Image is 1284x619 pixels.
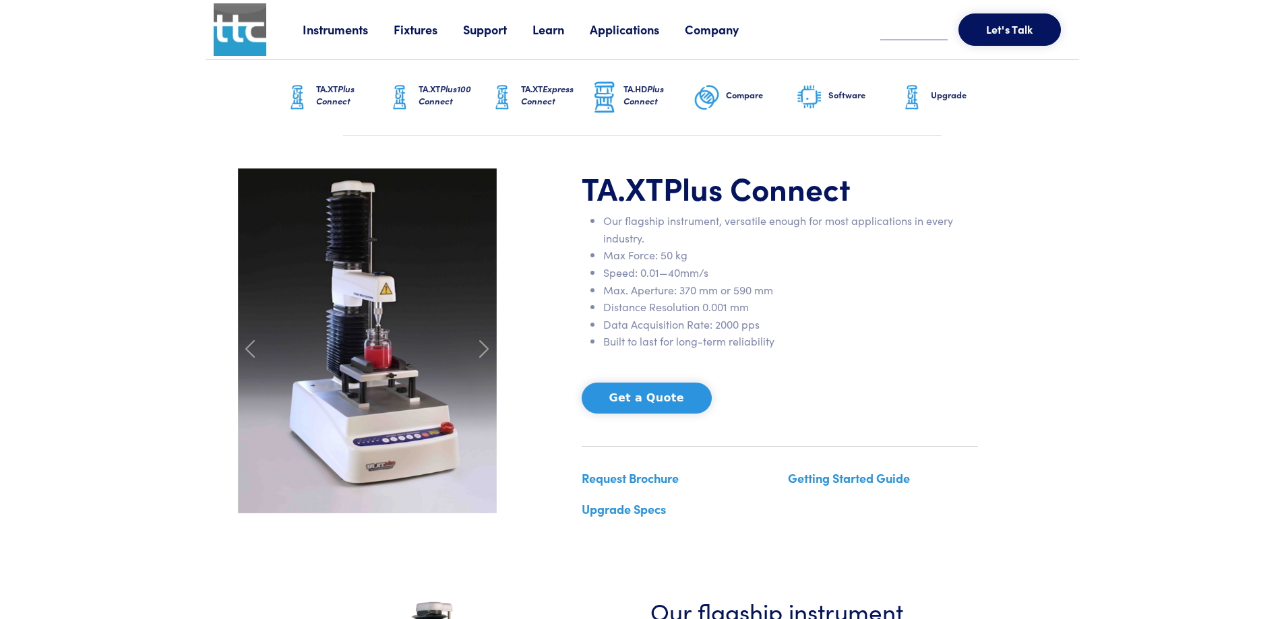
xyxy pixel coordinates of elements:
[590,21,685,38] a: Applications
[284,81,311,115] img: ta-xt-graphic.png
[316,83,386,107] h6: TA.XT
[603,333,978,350] li: Built to last for long-term reliability
[796,84,823,112] img: software-graphic.png
[582,383,712,414] button: Get a Quote
[603,264,978,282] li: Speed: 0.01—40mm/s
[419,83,489,107] h6: TA.XT
[603,212,978,247] li: Our flagship instrument, versatile enough for most applications in every industry.
[603,316,978,333] li: Data Acquisition Rate: 2000 pps
[582,168,978,207] h1: TA.XT
[303,21,394,38] a: Instruments
[623,83,694,107] h6: TA.HD
[694,81,721,115] img: compare-graphic.png
[603,247,978,264] li: Max Force: 50 kg
[694,60,796,135] a: Compare
[958,13,1061,46] button: Let's Talk
[582,469,679,486] a: Request Brochure
[532,21,590,38] a: Learn
[386,60,489,135] a: TA.XTPlus100 Connect
[521,83,591,107] h6: TA.XT
[603,298,978,316] li: Distance Resolution 0.001 mm
[521,82,574,107] span: Express Connect
[623,82,664,107] span: Plus Connect
[214,3,266,56] img: ttc_logo_1x1_v1.0.png
[591,60,694,135] a: TA.HDPlus Connect
[685,21,764,38] a: Company
[386,81,413,115] img: ta-xt-graphic.png
[394,21,463,38] a: Fixtures
[463,21,532,38] a: Support
[284,60,386,135] a: TA.XTPlus Connect
[898,81,925,115] img: ta-xt-graphic.png
[788,469,910,486] a: Getting Started Guide
[796,60,898,135] a: Software
[489,60,591,135] a: TA.XTExpress Connect
[489,81,516,115] img: ta-xt-graphic.png
[898,60,1001,135] a: Upgrade
[582,500,666,517] a: Upgrade Specs
[663,166,851,209] span: Plus Connect
[591,80,618,115] img: ta-hd-graphic.png
[316,82,355,107] span: Plus Connect
[419,82,471,107] span: Plus100 Connect
[238,168,497,513] img: carousel-ta-xt-plus-bloom.jpg
[603,282,978,299] li: Max. Aperture: 370 mm or 590 mm
[726,89,796,101] h6: Compare
[931,89,1001,101] h6: Upgrade
[828,89,898,101] h6: Software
